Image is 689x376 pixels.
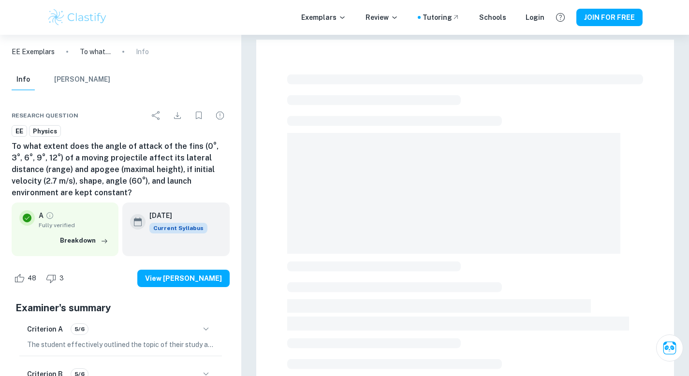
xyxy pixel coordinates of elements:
h6: Criterion A [27,324,63,334]
span: Current Syllabus [149,223,207,233]
a: EE [12,125,27,137]
p: The student effectively outlined the topic of their study at the beginning of the essay, making i... [27,339,214,350]
div: Download [168,106,187,125]
button: Info [12,69,35,90]
a: Grade fully verified [45,211,54,220]
a: Schools [479,12,506,23]
span: 3 [54,274,69,283]
div: Share [147,106,166,125]
p: Review [366,12,398,23]
button: View [PERSON_NAME] [137,270,230,287]
span: EE [12,127,27,136]
a: EE Exemplars [12,46,55,57]
img: Clastify logo [47,8,108,27]
button: [PERSON_NAME] [54,69,110,90]
button: Help and Feedback [552,9,569,26]
div: Dislike [44,271,69,286]
p: A [39,210,44,221]
a: Login [526,12,544,23]
button: Ask Clai [656,334,683,362]
span: Physics [29,127,60,136]
p: Exemplars [301,12,346,23]
div: Bookmark [189,106,208,125]
button: Breakdown [58,233,111,248]
p: To what extent does the angle of attack of the fins (0°, 3°, 6°, 9°, 12°) of a moving projectile ... [80,46,111,57]
a: Tutoring [423,12,460,23]
span: 48 [22,274,42,283]
h6: To what extent does the angle of attack of the fins (0°, 3°, 6°, 9°, 12°) of a moving projectile ... [12,141,230,199]
span: Research question [12,111,78,120]
h6: [DATE] [149,210,200,221]
button: JOIN FOR FREE [576,9,643,26]
p: Info [136,46,149,57]
div: Like [12,271,42,286]
span: 5/6 [71,325,88,333]
h5: Examiner's summary [15,301,226,315]
span: Fully verified [39,221,111,230]
div: This exemplar is based on the current syllabus. Feel free to refer to it for inspiration/ideas wh... [149,223,207,233]
div: Report issue [210,106,230,125]
a: Physics [29,125,61,137]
